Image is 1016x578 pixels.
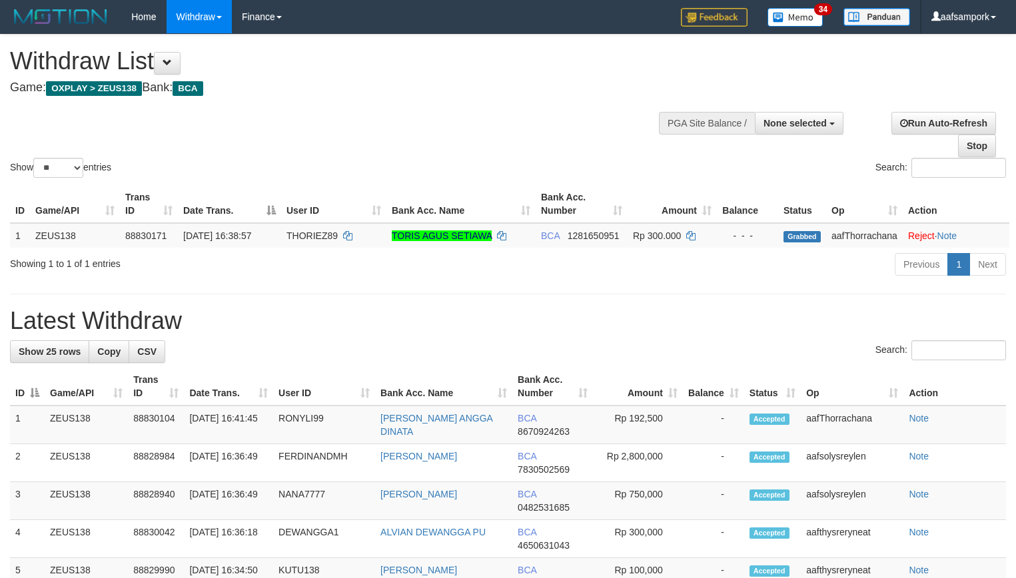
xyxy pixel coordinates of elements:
[30,223,120,248] td: ZEUS138
[843,8,910,26] img: panduan.png
[911,158,1006,178] input: Search:
[128,406,184,444] td: 88830104
[380,489,457,499] a: [PERSON_NAME]
[541,230,560,241] span: BCA
[518,426,570,437] span: Copy 8670924263 to clipboard
[750,489,789,501] span: Accepted
[10,158,111,178] label: Show entries
[875,158,1006,178] label: Search:
[908,230,935,241] a: Reject
[814,3,832,15] span: 34
[518,527,536,537] span: BCA
[30,185,120,223] th: Game/API: activate to sort column ascending
[778,185,826,223] th: Status
[783,231,821,242] span: Grabbed
[518,489,536,499] span: BCA
[891,112,996,135] a: Run Auto-Refresh
[903,185,1009,223] th: Action
[184,444,273,482] td: [DATE] 16:36:49
[273,520,375,558] td: DEWANGGA1
[937,230,957,241] a: Note
[826,223,903,248] td: aafThorrachana
[173,81,203,96] span: BCA
[909,565,929,575] a: Note
[273,406,375,444] td: RONYLI99
[717,185,778,223] th: Balance
[10,308,1006,334] h1: Latest Withdraw
[273,368,375,406] th: User ID: activate to sort column ascending
[128,482,184,520] td: 88828940
[895,253,948,276] a: Previous
[45,520,128,558] td: ZEUS138
[10,340,89,363] a: Show 25 rows
[518,451,536,461] span: BCA
[178,185,281,223] th: Date Trans.: activate to sort column descending
[128,368,184,406] th: Trans ID: activate to sort column ascending
[763,118,827,129] span: None selected
[593,368,682,406] th: Amount: activate to sort column ascending
[683,482,744,520] td: -
[593,444,682,482] td: Rp 2,800,000
[380,565,457,575] a: [PERSON_NAME]
[45,444,128,482] td: ZEUS138
[10,368,45,406] th: ID: activate to sort column descending
[518,464,570,475] span: Copy 7830502569 to clipboard
[801,520,903,558] td: aafthysreryneat
[801,368,903,406] th: Op: activate to sort column ascending
[380,451,457,461] a: [PERSON_NAME]
[801,406,903,444] td: aafThorrachana
[10,252,413,270] div: Showing 1 to 1 of 1 entries
[10,7,111,27] img: MOTION_logo.png
[683,520,744,558] td: -
[45,482,128,520] td: ZEUS138
[10,81,664,95] h4: Game: Bank:
[801,482,903,520] td: aafsolysreylen
[392,230,492,241] a: TORIS AGUS SETIAWA
[184,482,273,520] td: [DATE] 16:36:49
[518,540,570,551] span: Copy 4650631043 to clipboard
[184,368,273,406] th: Date Trans.: activate to sort column ascending
[386,185,536,223] th: Bank Acc. Name: activate to sort column ascending
[536,185,628,223] th: Bank Acc. Number: activate to sort column ascending
[683,368,744,406] th: Balance: activate to sort column ascending
[909,451,929,461] a: Note
[10,223,30,248] td: 1
[10,185,30,223] th: ID
[909,489,929,499] a: Note
[125,230,167,241] span: 88830171
[909,527,929,537] a: Note
[683,444,744,482] td: -
[911,340,1006,360] input: Search:
[903,368,1006,406] th: Action
[593,406,682,444] td: Rp 192,500
[903,223,1009,248] td: ·
[10,482,45,520] td: 3
[909,413,929,424] a: Note
[375,368,512,406] th: Bank Acc. Name: activate to sort column ascending
[767,8,823,27] img: Button%20Memo.svg
[593,520,682,558] td: Rp 300,000
[273,444,375,482] td: FERDINANDMH
[10,444,45,482] td: 2
[518,502,570,513] span: Copy 0482531685 to clipboard
[184,406,273,444] td: [DATE] 16:41:45
[184,520,273,558] td: [DATE] 16:36:18
[659,112,755,135] div: PGA Site Balance /
[273,482,375,520] td: NANA7777
[281,185,386,223] th: User ID: activate to sort column ascending
[45,368,128,406] th: Game/API: activate to sort column ascending
[628,185,717,223] th: Amount: activate to sort column ascending
[120,185,178,223] th: Trans ID: activate to sort column ascending
[97,346,121,357] span: Copy
[947,253,970,276] a: 1
[128,520,184,558] td: 88830042
[750,414,789,425] span: Accepted
[512,368,593,406] th: Bank Acc. Number: activate to sort column ascending
[750,527,789,539] span: Accepted
[10,520,45,558] td: 4
[744,368,801,406] th: Status: activate to sort column ascending
[518,413,536,424] span: BCA
[19,346,81,357] span: Show 25 rows
[46,81,142,96] span: OXPLAY > ZEUS138
[568,230,620,241] span: Copy 1281650951 to clipboard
